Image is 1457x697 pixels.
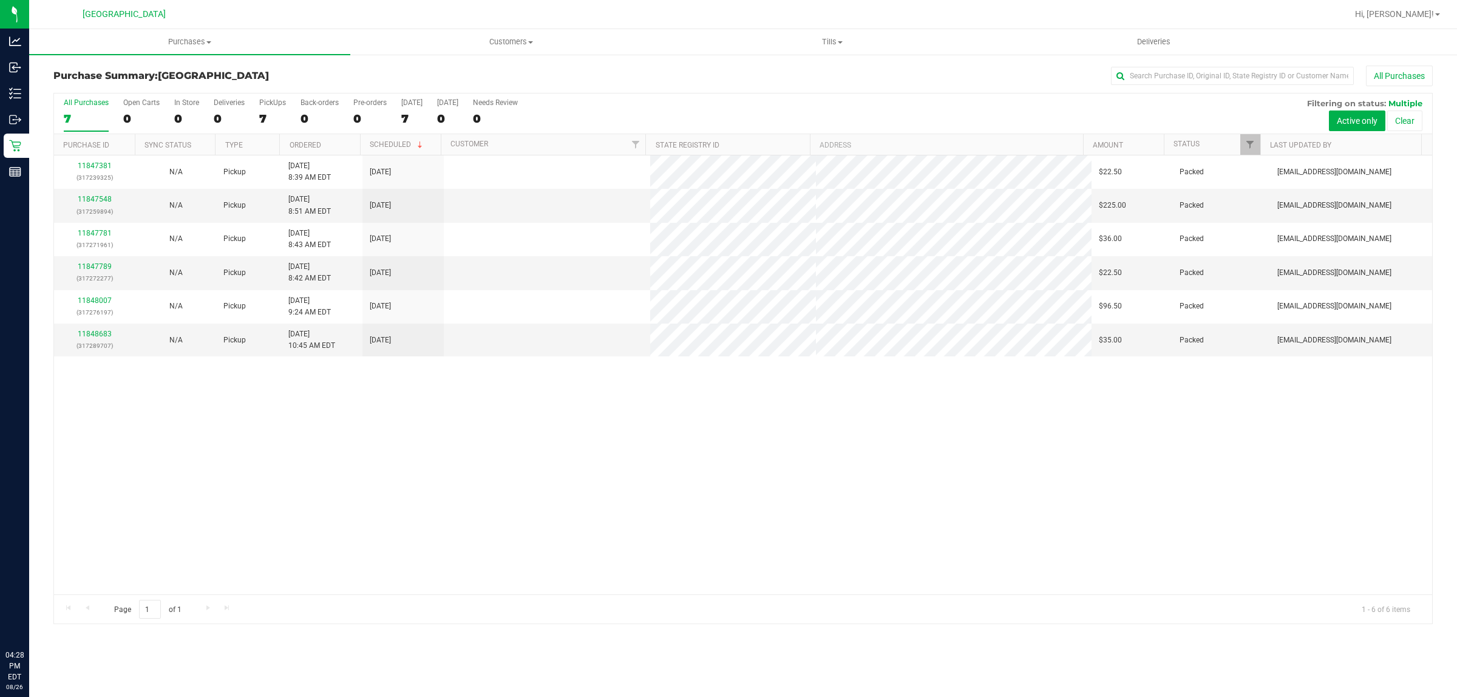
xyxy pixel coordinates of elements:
a: Last Updated By [1270,141,1331,149]
span: Packed [1180,166,1204,178]
a: 11847381 [78,161,112,170]
span: $96.50 [1099,301,1122,312]
div: 7 [64,112,109,126]
div: Pre-orders [353,98,387,107]
div: All Purchases [64,98,109,107]
a: Customers [350,29,671,55]
span: [DATE] 8:51 AM EDT [288,194,331,217]
span: $22.50 [1099,166,1122,178]
span: [DATE] [370,335,391,346]
a: Customer [450,140,488,148]
button: All Purchases [1366,66,1433,86]
a: 11847781 [78,229,112,237]
span: Customers [351,36,671,47]
span: Packed [1180,233,1204,245]
div: 0 [123,112,160,126]
div: 7 [259,112,286,126]
span: Packed [1180,200,1204,211]
span: [DATE] [370,233,391,245]
span: [DATE] [370,267,391,279]
span: Not Applicable [169,168,183,176]
p: 08/26 [5,682,24,692]
h3: Purchase Summary: [53,70,513,81]
iframe: Resource center unread badge [36,598,50,613]
span: Not Applicable [169,302,183,310]
span: Packed [1180,267,1204,279]
a: Purchase ID [63,141,109,149]
a: Filter [625,134,645,155]
span: Deliveries [1121,36,1187,47]
span: Packed [1180,335,1204,346]
div: PickUps [259,98,286,107]
inline-svg: Inbound [9,61,21,73]
span: Pickup [223,301,246,312]
a: Status [1173,140,1200,148]
div: [DATE] [437,98,458,107]
div: [DATE] [401,98,423,107]
span: 1 - 6 of 6 items [1352,600,1420,618]
span: [EMAIL_ADDRESS][DOMAIN_NAME] [1277,267,1391,279]
p: (317271961) [61,239,128,251]
div: 0 [437,112,458,126]
inline-svg: Analytics [9,35,21,47]
button: Active only [1329,110,1385,131]
a: Deliveries [993,29,1314,55]
div: 7 [401,112,423,126]
p: (317272277) [61,273,128,284]
p: 04:28 PM EDT [5,650,24,682]
p: (317276197) [61,307,128,318]
button: Clear [1387,110,1422,131]
input: Search Purchase ID, Original ID, State Registry ID or Customer Name... [1111,67,1354,85]
button: N/A [169,166,183,178]
span: Pickup [223,200,246,211]
div: In Store [174,98,199,107]
a: Filter [1240,134,1260,155]
a: State Registry ID [656,141,719,149]
span: [EMAIL_ADDRESS][DOMAIN_NAME] [1277,166,1391,178]
a: Sync Status [144,141,191,149]
span: Filtering on status: [1307,98,1386,108]
a: 11848683 [78,330,112,338]
a: 11847789 [78,262,112,271]
th: Address [810,134,1083,155]
span: $36.00 [1099,233,1122,245]
button: N/A [169,233,183,245]
p: (317259894) [61,206,128,217]
span: [GEOGRAPHIC_DATA] [158,70,269,81]
span: $225.00 [1099,200,1126,211]
span: Packed [1180,301,1204,312]
div: 0 [473,112,518,126]
a: Type [225,141,243,149]
iframe: Resource center [12,600,49,636]
div: Back-orders [301,98,339,107]
span: $22.50 [1099,267,1122,279]
inline-svg: Retail [9,140,21,152]
span: [DATE] 8:39 AM EDT [288,160,331,183]
span: [DATE] 8:42 AM EDT [288,261,331,284]
div: 0 [174,112,199,126]
div: Deliveries [214,98,245,107]
span: [EMAIL_ADDRESS][DOMAIN_NAME] [1277,200,1391,211]
inline-svg: Reports [9,166,21,178]
p: (317239325) [61,172,128,183]
span: [DATE] 10:45 AM EDT [288,328,335,352]
a: Tills [671,29,993,55]
inline-svg: Outbound [9,114,21,126]
button: N/A [169,267,183,279]
span: [DATE] 8:43 AM EDT [288,228,331,251]
span: Hi, [PERSON_NAME]! [1355,9,1434,19]
a: Purchases [29,29,350,55]
span: [GEOGRAPHIC_DATA] [83,9,166,19]
span: Not Applicable [169,268,183,277]
span: Not Applicable [169,234,183,243]
a: Ordered [290,141,321,149]
span: Not Applicable [169,336,183,344]
span: Purchases [29,36,350,47]
span: Pickup [223,335,246,346]
button: N/A [169,200,183,211]
span: Not Applicable [169,201,183,209]
span: Pickup [223,233,246,245]
a: Scheduled [370,140,425,149]
span: Tills [672,36,992,47]
div: 0 [353,112,387,126]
